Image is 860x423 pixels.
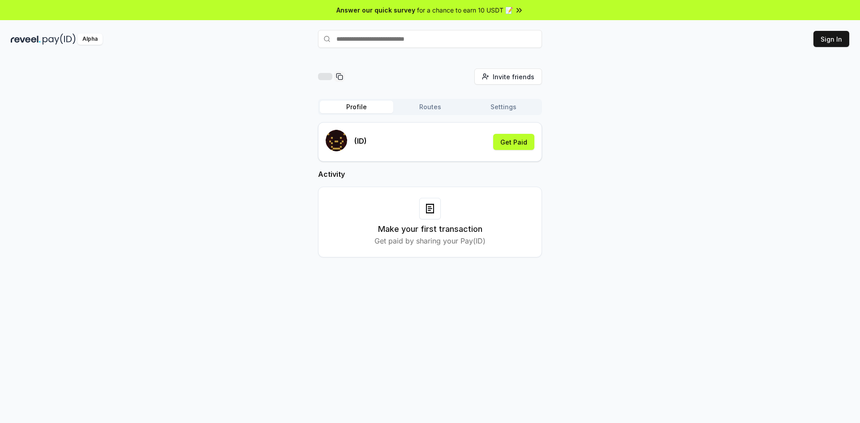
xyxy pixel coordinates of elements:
[354,136,367,146] p: (ID)
[318,169,542,179] h2: Activity
[467,101,540,113] button: Settings
[77,34,103,45] div: Alpha
[11,34,41,45] img: reveel_dark
[320,101,393,113] button: Profile
[378,223,482,235] h3: Make your first transaction
[43,34,76,45] img: pay_id
[493,72,534,81] span: Invite friends
[813,31,849,47] button: Sign In
[374,235,486,246] p: Get paid by sharing your Pay(ID)
[474,68,542,85] button: Invite friends
[393,101,467,113] button: Routes
[493,134,534,150] button: Get Paid
[336,5,415,15] span: Answer our quick survey
[417,5,513,15] span: for a chance to earn 10 USDT 📝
